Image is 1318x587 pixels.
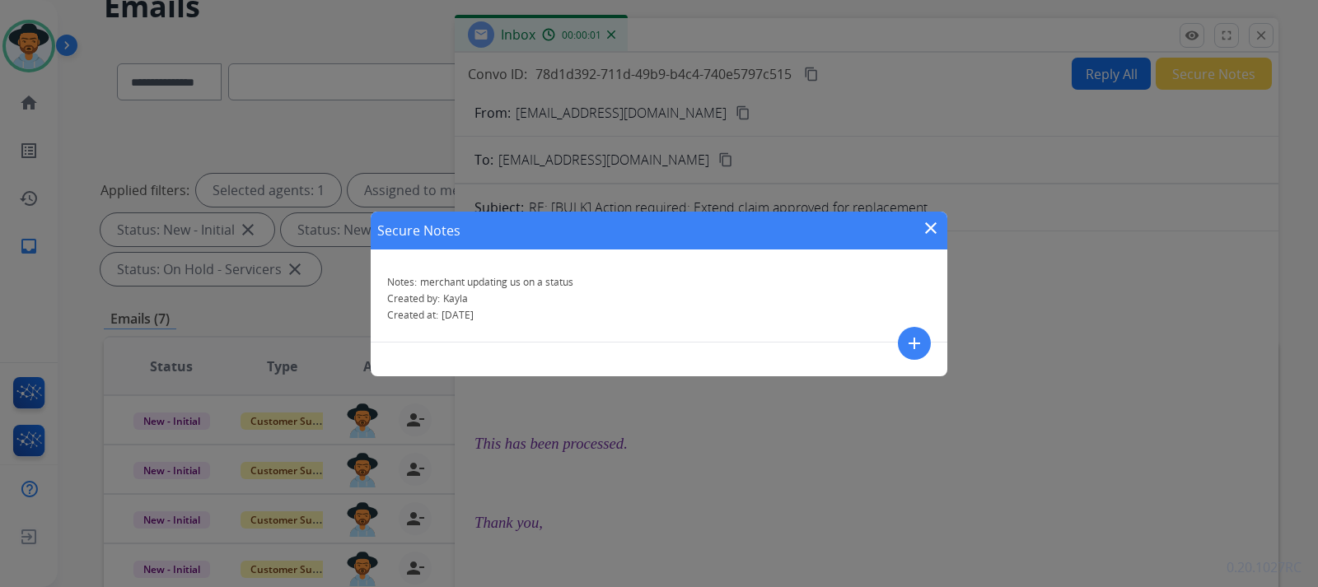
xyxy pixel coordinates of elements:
span: Created at: [387,308,438,322]
mat-icon: close [921,218,941,238]
mat-icon: add [904,333,924,353]
span: Kayla [443,291,468,305]
span: Notes: [387,275,417,289]
h1: Secure Notes [377,221,460,240]
span: merchant updating us on a status [420,275,573,289]
span: Created by: [387,291,440,305]
p: 0.20.1027RC [1227,557,1302,577]
span: [DATE] [442,308,474,322]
